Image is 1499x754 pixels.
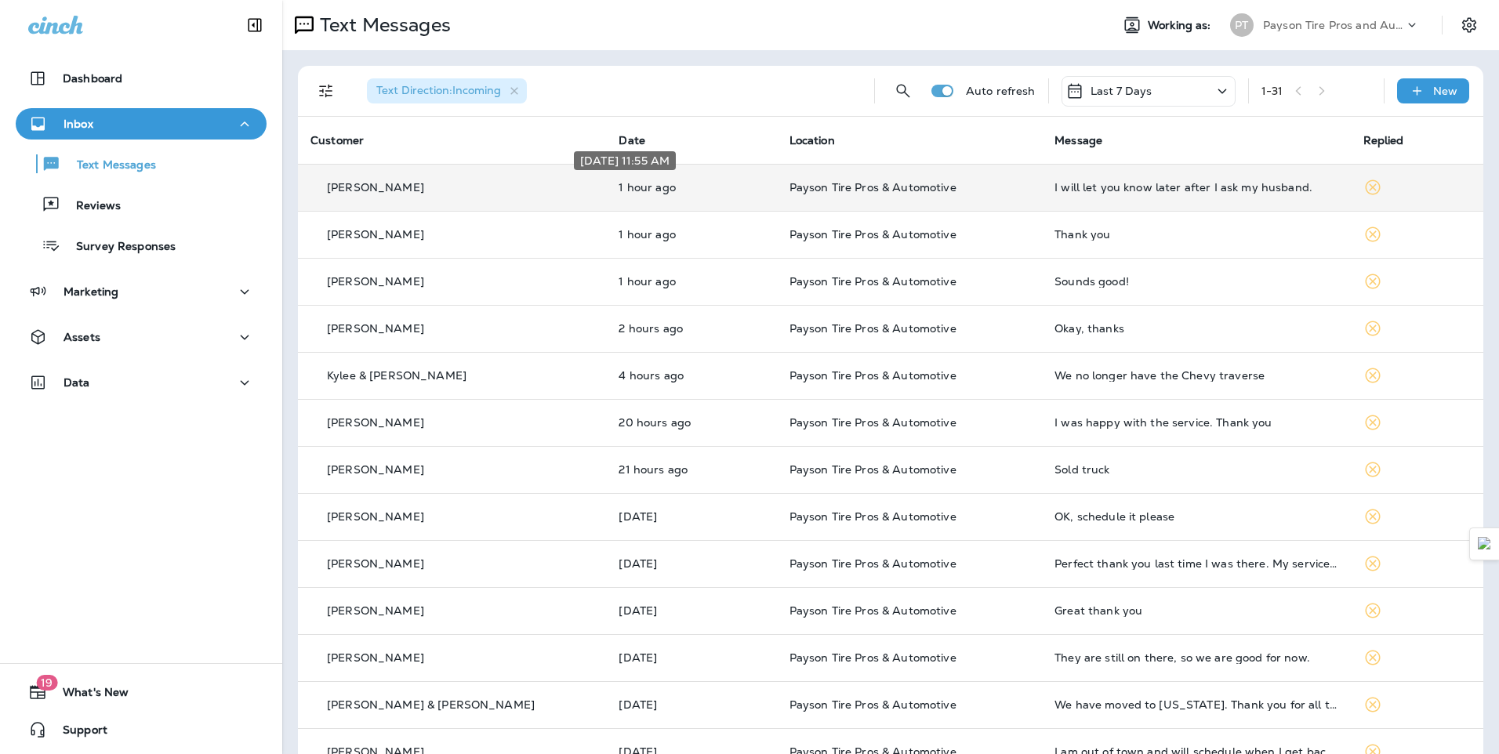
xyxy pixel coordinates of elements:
[16,63,267,94] button: Dashboard
[36,675,57,691] span: 19
[16,321,267,353] button: Assets
[1363,133,1404,147] span: Replied
[1054,322,1337,335] div: Okay, thanks
[619,604,764,617] p: Aug 26, 2025 08:57 AM
[966,85,1036,97] p: Auto refresh
[367,78,527,103] div: Text Direction:Incoming
[619,228,764,241] p: Aug 28, 2025 11:52 AM
[789,133,835,147] span: Location
[16,367,267,398] button: Data
[619,651,764,664] p: Aug 26, 2025 08:52 AM
[789,415,956,430] span: Payson Tire Pros & Automotive
[789,698,956,712] span: Payson Tire Pros & Automotive
[47,686,129,705] span: What's New
[789,604,956,618] span: Payson Tire Pros & Automotive
[1148,19,1214,32] span: Working as:
[310,75,342,107] button: Filters
[789,368,956,382] span: Payson Tire Pros & Automotive
[376,83,501,97] span: Text Direction : Incoming
[619,463,764,476] p: Aug 27, 2025 03:04 PM
[1054,463,1337,476] div: Sold truck
[1054,604,1337,617] div: Great thank you
[327,416,424,429] p: [PERSON_NAME]
[789,462,956,477] span: Payson Tire Pros & Automotive
[619,557,764,570] p: Aug 26, 2025 09:10 AM
[574,151,676,170] div: [DATE] 11:55 AM
[1054,651,1337,664] div: They are still on there, so we are good for now.
[16,147,267,180] button: Text Messages
[1054,510,1337,523] div: OK, schedule it please
[1054,228,1337,241] div: Thank you
[327,181,424,194] p: [PERSON_NAME]
[327,698,535,711] p: [PERSON_NAME] & [PERSON_NAME]
[47,723,107,742] span: Support
[789,180,956,194] span: Payson Tire Pros & Automotive
[64,376,90,389] p: Data
[1261,85,1283,97] div: 1 - 31
[64,331,100,343] p: Assets
[789,321,956,335] span: Payson Tire Pros & Automotive
[1054,181,1337,194] div: I will let you know later after I ask my husband.
[789,227,956,241] span: Payson Tire Pros & Automotive
[64,285,118,298] p: Marketing
[1091,85,1152,97] p: Last 7 Days
[327,369,466,382] p: Kylee & [PERSON_NAME]
[16,276,267,307] button: Marketing
[327,651,424,664] p: [PERSON_NAME]
[789,509,956,524] span: Payson Tire Pros & Automotive
[60,199,121,214] p: Reviews
[1054,133,1102,147] span: Message
[1433,85,1457,97] p: New
[619,133,645,147] span: Date
[619,275,764,288] p: Aug 28, 2025 11:19 AM
[619,510,764,523] p: Aug 27, 2025 07:59 AM
[327,463,424,476] p: [PERSON_NAME]
[619,698,764,711] p: Aug 25, 2025 11:55 AM
[1230,13,1254,37] div: PT
[310,133,364,147] span: Customer
[789,556,956,571] span: Payson Tire Pros & Automotive
[16,229,267,262] button: Survey Responses
[63,72,122,85] p: Dashboard
[1054,369,1337,382] div: We no longer have the Chevy traverse
[327,228,424,241] p: [PERSON_NAME]
[327,604,424,617] p: [PERSON_NAME]
[327,322,424,335] p: [PERSON_NAME]
[61,158,156,173] p: Text Messages
[16,714,267,745] button: Support
[327,275,424,288] p: [PERSON_NAME]
[789,274,956,288] span: Payson Tire Pros & Automotive
[619,416,764,429] p: Aug 27, 2025 04:11 PM
[327,557,424,570] p: [PERSON_NAME]
[619,369,764,382] p: Aug 28, 2025 08:30 AM
[16,676,267,708] button: 19What's New
[60,240,176,255] p: Survey Responses
[16,188,267,221] button: Reviews
[887,75,919,107] button: Search Messages
[1263,19,1404,31] p: Payson Tire Pros and Automotive
[1054,557,1337,570] div: Perfect thank you last time I was there. My service was not great and I will never go there again.
[1054,698,1337,711] div: We have moved to Tennessee. Thank you for all the good care through the years
[1455,11,1483,39] button: Settings
[64,118,93,130] p: Inbox
[619,322,764,335] p: Aug 28, 2025 10:33 AM
[16,108,267,140] button: Inbox
[314,13,451,37] p: Text Messages
[619,181,764,194] p: Aug 28, 2025 11:55 AM
[233,9,277,41] button: Collapse Sidebar
[1478,537,1492,551] img: Detect Auto
[1054,275,1337,288] div: Sounds good!
[789,651,956,665] span: Payson Tire Pros & Automotive
[327,510,424,523] p: [PERSON_NAME]
[1054,416,1337,429] div: I was happy with the service. Thank you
